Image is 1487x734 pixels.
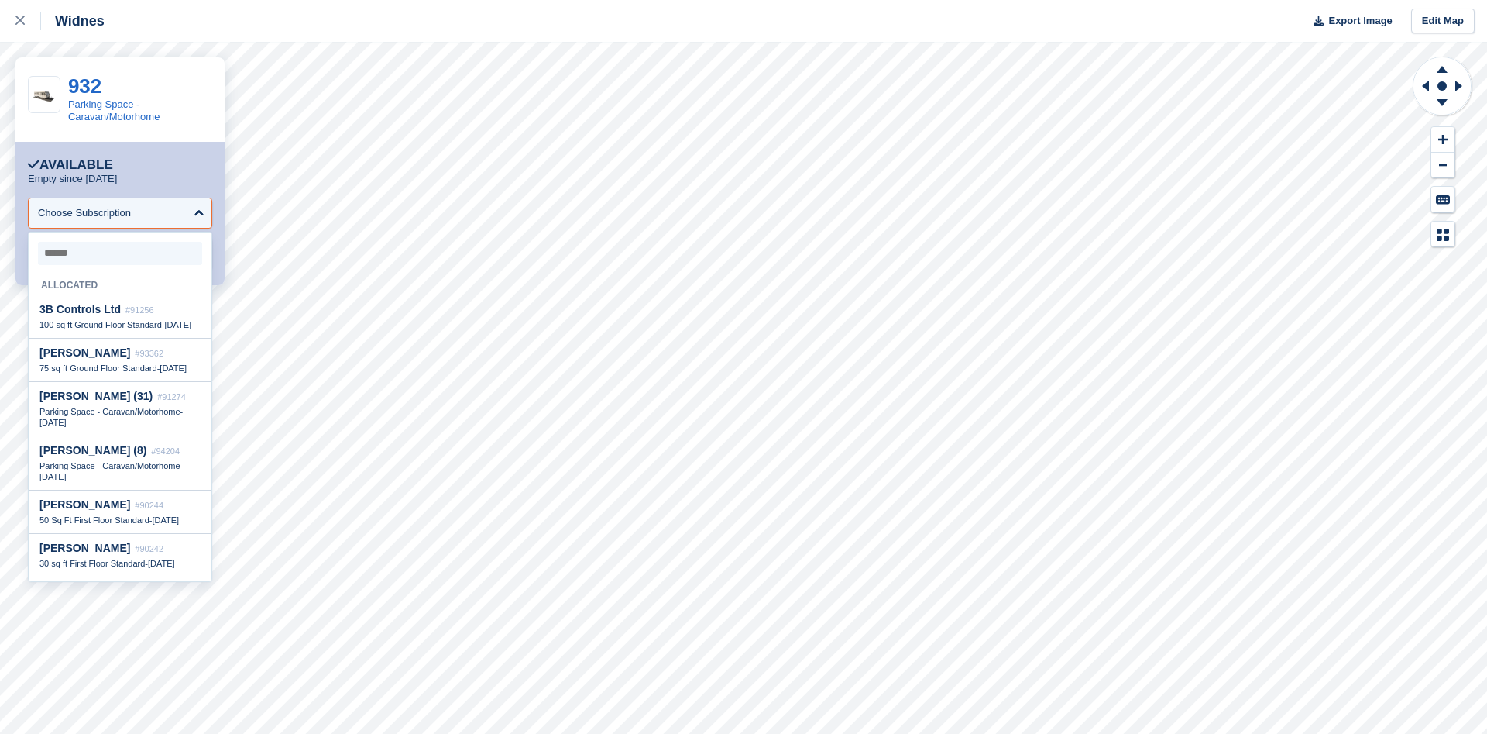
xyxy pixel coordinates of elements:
[1431,187,1454,212] button: Keyboard Shortcuts
[39,346,130,359] span: [PERSON_NAME]
[151,446,180,456] span: #94204
[39,363,201,374] div: -
[39,515,201,526] div: -
[39,319,201,330] div: -
[39,444,146,457] span: [PERSON_NAME] (8)
[38,205,131,221] div: Choose Subscription
[125,305,154,315] span: #91256
[1431,153,1454,178] button: Zoom Out
[39,390,153,402] span: [PERSON_NAME] (31)
[148,559,175,568] span: [DATE]
[1304,9,1393,34] button: Export Image
[160,364,187,373] span: [DATE]
[39,472,67,481] span: [DATE]
[1328,13,1392,29] span: Export Image
[39,542,130,554] span: [PERSON_NAME]
[164,320,191,329] span: [DATE]
[41,12,105,30] div: Widnes
[68,74,101,98] a: 932
[153,515,180,525] span: [DATE]
[28,157,113,173] div: Available
[29,271,211,295] div: Allocated
[1431,127,1454,153] button: Zoom In
[135,349,163,358] span: #93362
[39,461,180,470] span: Parking Space - Caravan/Motorhome
[29,86,60,103] img: widpark.jpg
[68,98,160,122] a: Parking Space - Caravan/Motorhome
[1411,9,1475,34] a: Edit Map
[39,320,162,329] span: 100 sq ft Ground Floor Standard
[39,515,149,525] span: 50 Sq Ft First Floor Standard
[1431,222,1454,247] button: Map Legend
[39,364,157,373] span: 75 sq ft Ground Floor Standard
[39,303,121,315] span: 3B Controls Ltd
[39,559,145,568] span: 30 sq ft First Floor Standard
[39,406,201,428] div: -
[39,460,201,482] div: -
[39,418,67,427] span: [DATE]
[39,558,201,569] div: -
[135,544,163,553] span: #90242
[39,498,130,511] span: [PERSON_NAME]
[28,173,117,185] p: Empty since [DATE]
[135,501,163,510] span: #90244
[39,407,180,416] span: Parking Space - Caravan/Motorhome
[157,392,186,401] span: #91274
